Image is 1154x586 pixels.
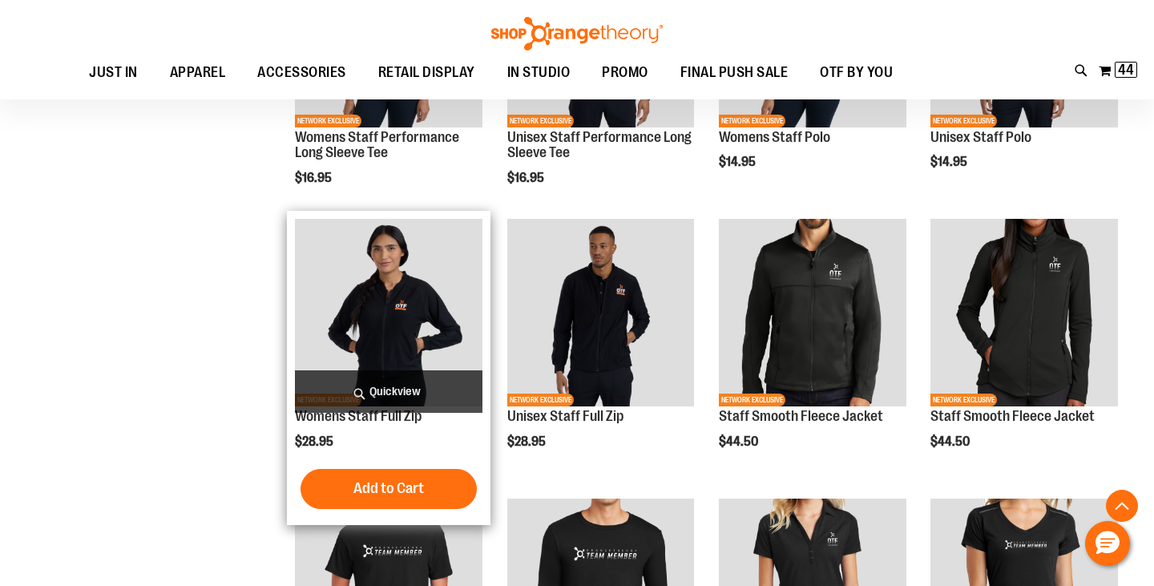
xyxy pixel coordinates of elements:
[711,211,914,490] div: product
[295,370,482,413] a: Quickview
[353,479,424,497] span: Add to Cart
[680,55,789,91] span: FINAL PUSH SALE
[930,434,972,449] span: $44.50
[170,55,226,91] span: APPAREL
[73,55,154,91] a: JUST IN
[719,219,906,409] a: Product image for Smooth Fleece JacketNETWORK EXCLUSIVE
[820,55,893,91] span: OTF BY YOU
[930,115,997,127] span: NETWORK EXCLUSIVE
[378,55,475,91] span: RETAIL DISPLAY
[719,155,758,169] span: $14.95
[295,171,334,185] span: $16.95
[804,55,909,91] a: OTF BY YOU
[507,408,623,424] a: Unisex Staff Full Zip
[295,219,482,409] a: Womens Staff Full ZipNETWORK EXCLUSIVE
[719,219,906,406] img: Product image for Smooth Fleece Jacket
[1118,62,1134,78] span: 44
[499,211,703,490] div: product
[930,219,1118,406] img: Product image for Smooth Fleece Jacket
[922,211,1126,490] div: product
[241,55,362,91] a: ACCESSORIES
[362,55,491,91] a: RETAIL DISPLAY
[719,394,785,406] span: NETWORK EXCLUSIVE
[257,55,346,91] span: ACCESSORIES
[301,469,477,509] button: Add to Cart
[295,408,422,424] a: Womens Staff Full Zip
[154,55,242,91] a: APPAREL
[930,219,1118,409] a: Product image for Smooth Fleece JacketNETWORK EXCLUSIVE
[719,434,761,449] span: $44.50
[295,129,459,161] a: Womens Staff Performance Long Sleeve Tee
[507,129,692,161] a: Unisex Staff Performance Long Sleeve Tee
[507,219,695,409] a: Unisex Staff Full ZipNETWORK EXCLUSIVE
[491,55,587,91] a: IN STUDIO
[287,211,490,525] div: product
[507,55,571,91] span: IN STUDIO
[507,219,695,406] img: Unisex Staff Full Zip
[507,394,574,406] span: NETWORK EXCLUSIVE
[295,434,336,449] span: $28.95
[89,55,138,91] span: JUST IN
[719,115,785,127] span: NETWORK EXCLUSIVE
[930,394,997,406] span: NETWORK EXCLUSIVE
[719,408,883,424] a: Staff Smooth Fleece Jacket
[489,17,665,51] img: Shop Orangetheory
[930,408,1095,424] a: Staff Smooth Fleece Jacket
[1106,490,1138,522] button: Back To Top
[602,55,648,91] span: PROMO
[507,115,574,127] span: NETWORK EXCLUSIVE
[930,129,1031,145] a: Unisex Staff Polo
[295,115,361,127] span: NETWORK EXCLUSIVE
[930,155,970,169] span: $14.95
[507,171,547,185] span: $16.95
[1085,521,1130,566] button: Hello, have a question? Let’s chat.
[586,55,664,91] a: PROMO
[664,55,805,91] a: FINAL PUSH SALE
[719,129,830,145] a: Womens Staff Polo
[295,219,482,406] img: Womens Staff Full Zip
[507,434,548,449] span: $28.95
